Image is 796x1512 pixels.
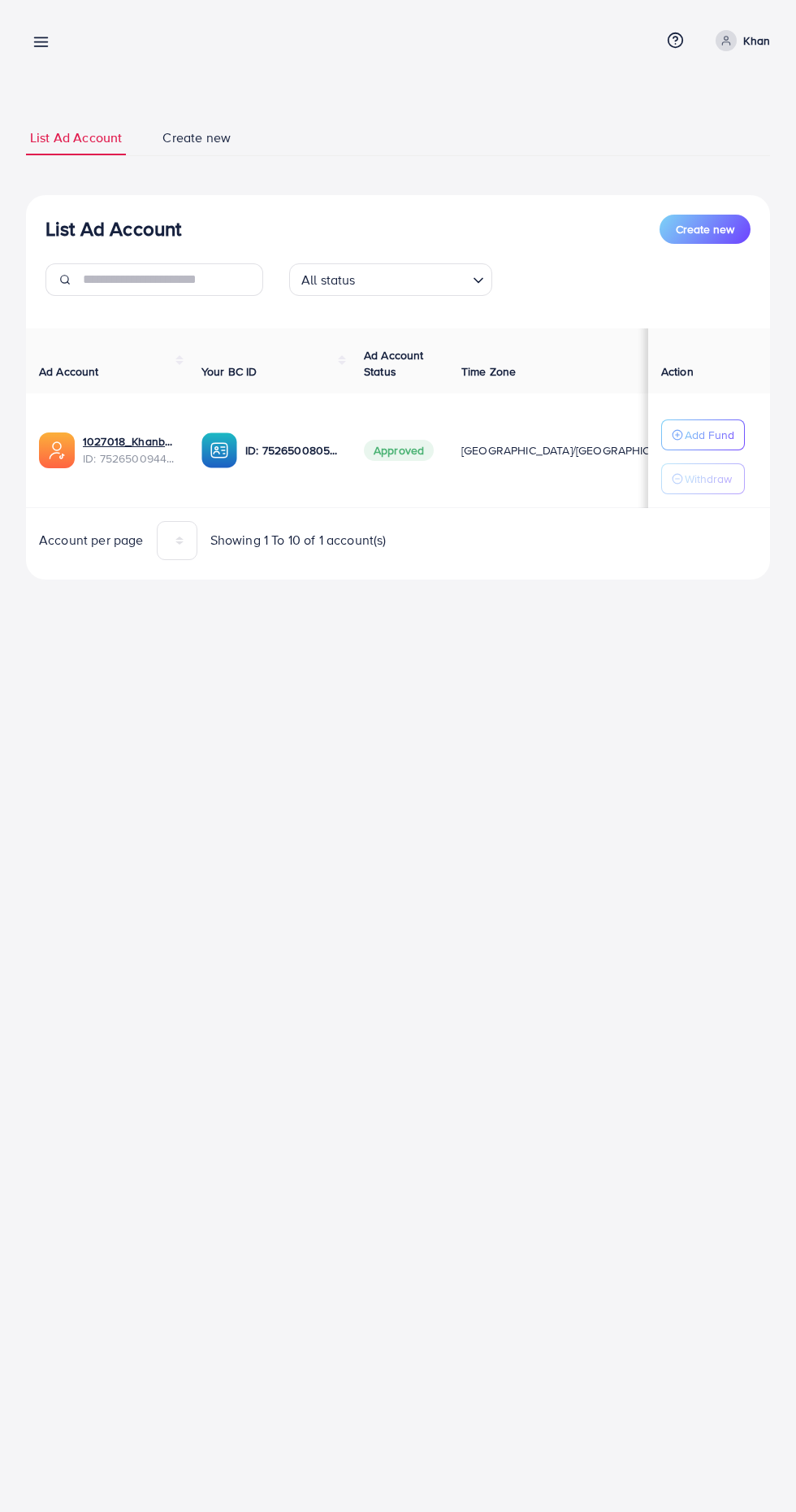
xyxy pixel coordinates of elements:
span: Create new [162,128,231,147]
input: Search for option [361,265,466,292]
span: Ad Account [39,363,99,380]
p: Add Fund [685,425,734,445]
p: Khan [743,31,770,50]
button: Withdraw [661,463,745,494]
p: ID: 7526500805902909457 [245,441,338,460]
span: Ad Account Status [364,347,424,380]
h3: List Ad Account [45,217,181,241]
div: Search for option [289,263,492,296]
span: Showing 1 To 10 of 1 account(s) [210,531,387,550]
span: Time Zone [461,363,516,380]
span: Your BC ID [201,363,257,380]
a: Khan [709,30,770,51]
span: ID: 7526500944935256080 [83,450,175,467]
button: Create new [660,215,751,244]
img: ic-ads-acc.e4c84228.svg [39,432,75,468]
img: ic-ba-acc.ded83a64.svg [201,432,237,468]
span: All status [298,268,359,292]
a: 1027018_Khanbhia_1752400071646 [83,433,175,450]
span: [GEOGRAPHIC_DATA]/[GEOGRAPHIC_DATA] [461,442,687,458]
button: Add Fund [661,419,745,450]
span: Approved [364,440,434,461]
span: Account per page [39,531,144,550]
span: List Ad Account [30,128,122,147]
div: <span class='underline'>1027018_Khanbhia_1752400071646</span></br>7526500944935256080 [83,433,175,467]
p: Withdraw [685,469,732,489]
span: Action [661,363,694,380]
span: Create new [676,221,734,237]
